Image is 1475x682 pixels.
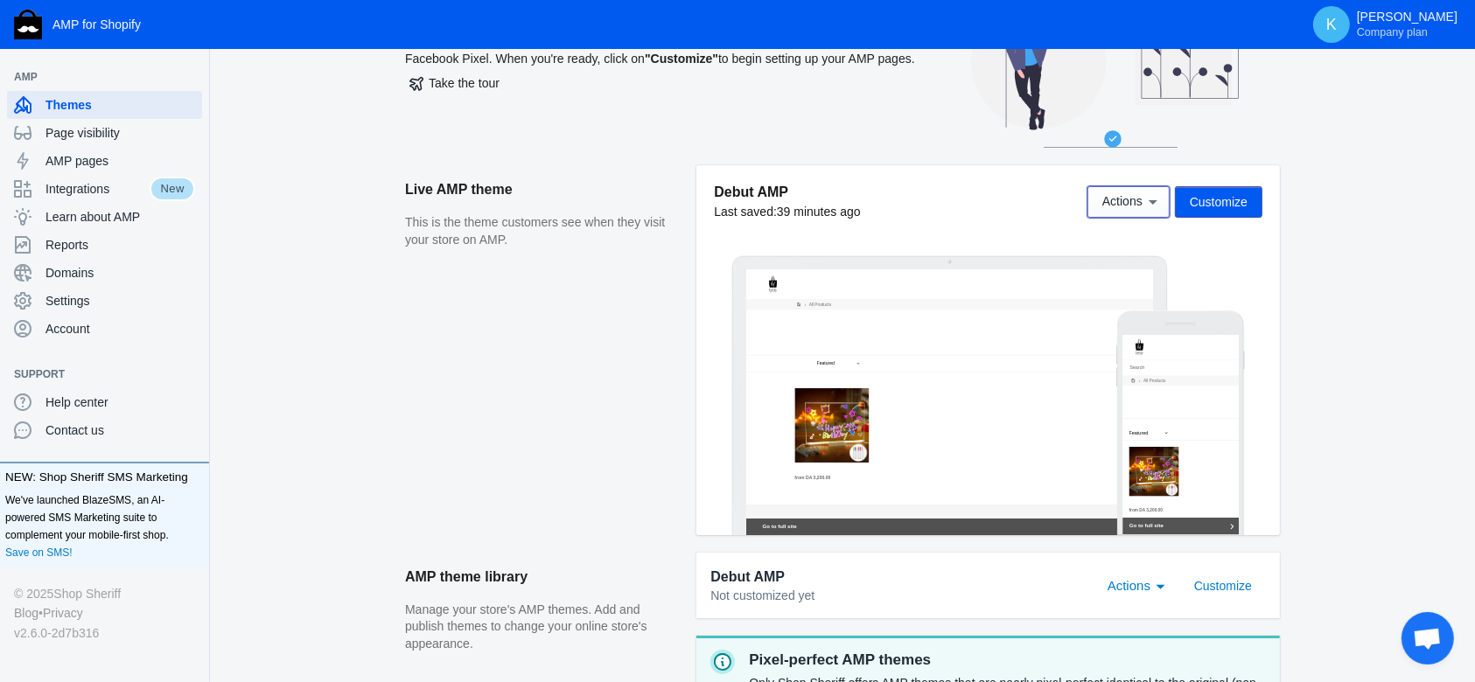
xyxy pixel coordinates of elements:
[318,80,335,112] a: submit search
[59,119,129,150] span: All Products
[731,255,1168,535] img: Laptop frame
[45,236,195,254] span: Reports
[45,264,195,282] span: Domains
[45,320,195,338] span: Account
[710,588,1087,605] div: Not customized yet
[7,315,202,343] a: Account
[7,91,202,119] a: Themes
[591,36,637,52] span: Catalog
[14,68,178,86] span: AMP
[45,421,195,439] span: Contact us
[405,214,679,248] p: This is the theme customers see when they visit your store on AMP.
[1087,186,1170,218] button: Actions
[45,180,150,198] span: Integrations
[45,393,195,411] span: Help center
[139,87,171,120] a: Home
[7,175,202,203] a: IntegrationsNew
[583,31,646,57] a: Catalog
[7,287,202,315] a: Settings
[1180,577,1266,591] a: Customize
[7,259,202,287] a: Domains
[19,551,309,574] span: Go to full site
[528,36,563,52] span: Home
[645,52,718,66] b: "Customize"
[7,80,344,112] input: Search
[405,553,679,602] h2: AMP theme library
[14,365,178,383] span: Support
[14,603,38,623] a: Blog
[182,88,253,119] span: All Products
[169,88,178,119] span: ›
[53,584,121,603] a: Shop Sheriff
[45,292,195,310] span: Settings
[714,203,860,220] div: Last saved:
[48,13,109,74] img: image
[14,603,195,623] div: •
[1102,195,1143,209] span: Actions
[284,270,332,283] span: 1 product
[19,5,80,66] img: image
[19,253,141,268] label: Sort by
[14,623,195,643] div: v2.6.0-2d7b316
[405,165,679,214] h2: Live AMP theme
[1045,269,1095,283] span: 1 product
[405,602,679,653] p: Manage your store's AMP themes. Add and publish themes to change your online store's appearance.
[16,118,48,150] a: Home
[1116,310,1245,535] img: Mobile frame
[150,177,195,201] span: New
[656,31,719,57] a: Contact
[665,36,710,52] span: Contact
[1357,10,1458,39] p: [PERSON_NAME]
[749,650,1266,671] p: Pixel-perfect AMP themes
[1180,570,1266,602] button: Customize
[14,584,195,603] div: © 2025
[7,231,202,259] a: Reports
[1108,578,1150,593] span: Actions
[1357,25,1428,39] span: Company plan
[7,203,202,231] a: Learn about AMP
[178,371,206,378] button: Add a sales channel
[710,567,785,588] span: Debut AMP
[178,73,206,80] button: Add a sales channel
[519,31,571,57] a: Home
[1108,574,1174,595] mat-select: Actions
[46,119,56,150] span: ›
[5,544,73,561] a: Save on SMS!
[777,205,861,219] span: 39 minutes ago
[1402,612,1454,665] div: Open chat
[303,18,339,53] button: Menu
[7,119,202,147] a: Page visibility
[1175,186,1262,218] button: Customize
[45,96,195,114] span: Themes
[45,124,195,142] span: Page visibility
[45,152,195,170] span: AMP pages
[143,270,188,286] label: Sort by
[1194,579,1252,593] span: Customize
[405,67,504,99] button: Take the tour
[714,183,860,201] h5: Debut AMP
[7,416,202,444] a: Contact us
[93,181,257,212] span: All Products
[45,208,195,226] span: Learn about AMP
[1323,16,1340,33] span: K
[409,76,500,90] span: Take the tour
[528,168,709,202] span: All Products
[1190,195,1248,209] span: Customize
[43,603,83,623] a: Privacy
[14,10,42,39] img: Shop Sheriff Logo
[52,17,141,31] span: AMP for Shopify
[7,147,202,175] a: AMP pages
